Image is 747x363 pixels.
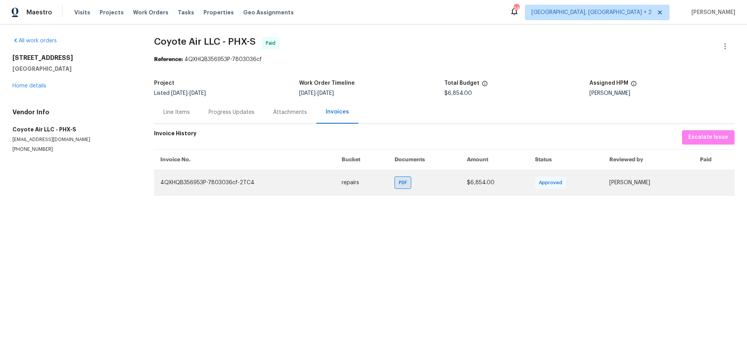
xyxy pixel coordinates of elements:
[209,108,254,116] div: Progress Updates
[482,80,488,91] span: The total cost of line items that have been proposed by Opendoor. This sum includes line items th...
[461,149,529,170] th: Amount
[514,5,519,12] div: 34
[529,149,603,170] th: Status
[589,91,735,96] div: [PERSON_NAME]
[631,80,637,91] span: The hpm assigned to this work order.
[12,136,135,143] p: [EMAIL_ADDRESS][DOMAIN_NAME]
[299,80,355,86] h5: Work Order Timeline
[299,91,316,96] span: [DATE]
[299,91,334,96] span: -
[154,37,256,46] span: Coyote Air LLC - PHX-S
[694,149,735,170] th: Paid
[273,108,307,116] div: Attachments
[444,80,479,86] h5: Total Budget
[326,108,349,116] div: Invoices
[335,149,388,170] th: Bucket
[539,179,565,187] span: Approved
[243,9,294,16] span: Geo Assignments
[154,149,335,170] th: Invoice No.
[682,130,735,145] button: Escalate Issue
[12,65,135,73] h5: [GEOGRAPHIC_DATA]
[154,170,335,195] td: 4QXHQB356953P-7803036cf-2TC4
[154,80,174,86] h5: Project
[603,170,694,195] td: [PERSON_NAME]
[133,9,168,16] span: Work Orders
[171,91,206,96] span: -
[203,9,234,16] span: Properties
[395,176,411,189] div: PDF
[171,91,188,96] span: [DATE]
[74,9,90,16] span: Visits
[317,91,334,96] span: [DATE]
[100,9,124,16] span: Projects
[163,108,190,116] div: Line Items
[12,54,135,62] h2: [STREET_ADDRESS]
[335,170,388,195] td: repairs
[688,9,735,16] span: [PERSON_NAME]
[12,146,135,153] p: [PHONE_NUMBER]
[531,9,652,16] span: [GEOGRAPHIC_DATA], [GEOGRAPHIC_DATA] + 2
[154,91,206,96] span: Listed
[688,133,728,142] span: Escalate Issue
[26,9,52,16] span: Maestro
[266,39,279,47] span: Paid
[12,126,135,133] h5: Coyote Air LLC - PHX-S
[154,56,735,63] div: 4QXHQB356953P-7803036cf
[189,91,206,96] span: [DATE]
[603,149,694,170] th: Reviewed by
[388,149,461,170] th: Documents
[399,179,410,187] span: PDF
[467,180,494,185] span: $6,854.00
[178,10,194,15] span: Tasks
[154,130,196,141] h6: Invoice History
[444,91,472,96] span: $6,854.00
[12,83,46,89] a: Home details
[12,38,57,44] a: All work orders
[12,108,135,116] h4: Vendor Info
[154,57,183,62] b: Reference:
[589,80,628,86] h5: Assigned HPM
